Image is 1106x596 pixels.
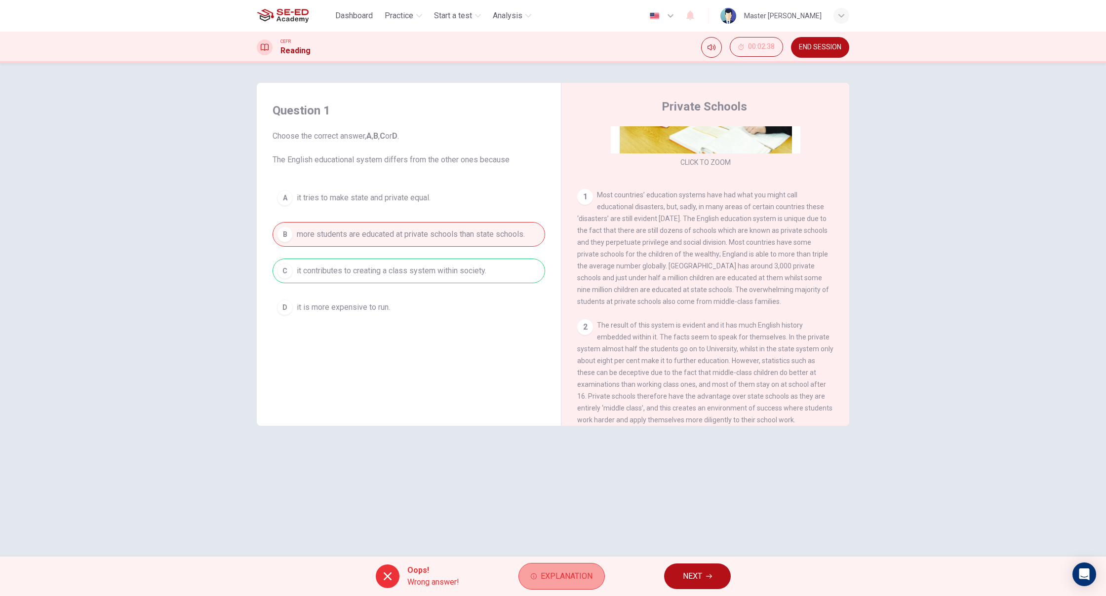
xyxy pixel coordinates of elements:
[407,564,459,576] span: Oops!
[331,7,377,25] button: Dashboard
[273,103,545,118] h4: Question 1
[720,8,736,24] img: Profile picture
[1072,562,1096,586] div: Open Intercom Messenger
[730,37,783,58] div: Hide
[392,131,397,141] b: D
[730,37,783,57] button: 00:02:38
[799,43,841,51] span: END SESSION
[430,7,485,25] button: Start a test
[366,131,372,141] b: A
[280,45,311,57] h1: Reading
[577,191,829,305] span: Most countries’ education systems have had what you might call educational disasters, but, sadly,...
[662,99,747,114] h4: Private Schools
[489,7,535,25] button: Analysis
[434,10,472,22] span: Start a test
[541,569,592,583] span: Explanation
[380,131,385,141] b: C
[664,563,731,589] button: NEXT
[257,6,331,26] a: SE-ED Academy logo
[748,43,775,51] span: 00:02:38
[744,10,822,22] div: Master [PERSON_NAME]
[791,37,849,58] button: END SESSION
[683,569,702,583] span: NEXT
[577,189,593,205] div: 1
[493,10,522,22] span: Analysis
[381,7,426,25] button: Practice
[385,10,413,22] span: Practice
[701,37,722,58] div: Mute
[518,563,605,590] button: Explanation
[280,38,291,45] span: CEFR
[257,6,309,26] img: SE-ED Academy logo
[577,319,593,335] div: 2
[373,131,378,141] b: B
[648,12,661,20] img: en
[273,130,545,166] span: Choose the correct answer, , , or . The English educational system differs from the other ones be...
[407,576,459,588] span: Wrong answer!
[335,10,373,22] span: Dashboard
[577,321,833,424] span: The result of this system is evident and it has much English history embedded within it. The fact...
